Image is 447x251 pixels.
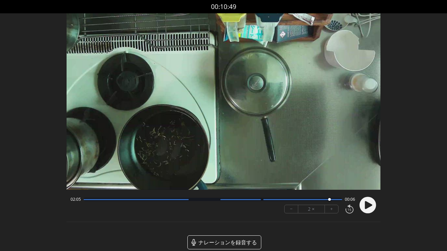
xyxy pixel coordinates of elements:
[290,205,293,213] font: −
[187,235,261,249] a: ナレーションを録音する
[198,239,257,246] font: ナレーションを録音する
[330,205,333,213] font: +
[345,197,355,202] span: 00:06
[211,2,236,12] a: 00:10:49
[285,205,298,213] button: −
[325,205,338,213] button: +
[71,197,81,202] span: 02:05
[308,205,315,213] font: 2 ×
